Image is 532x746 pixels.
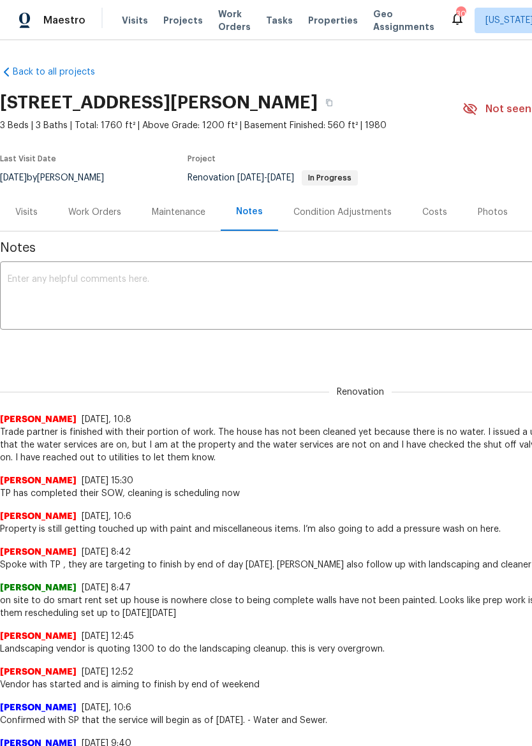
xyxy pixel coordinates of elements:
span: [DATE] 8:47 [82,583,131,592]
span: - [237,173,294,182]
span: Visits [122,14,148,27]
div: Maintenance [152,206,205,219]
div: Photos [478,206,508,219]
div: Costs [422,206,447,219]
span: [DATE] 12:45 [82,632,134,641]
span: [DATE], 10:8 [82,415,131,424]
span: Work Orders [218,8,251,33]
span: Properties [308,14,358,27]
span: Maestro [43,14,85,27]
button: Copy Address [318,91,341,114]
span: [DATE] 8:42 [82,548,131,557]
div: Condition Adjustments [293,206,392,219]
span: [DATE], 10:6 [82,703,131,712]
span: [DATE], 10:6 [82,512,131,521]
span: [DATE] 15:30 [82,476,133,485]
div: Work Orders [68,206,121,219]
span: Renovation [188,173,358,182]
span: Projects [163,14,203,27]
div: 30 [456,8,465,20]
div: Notes [236,205,263,218]
span: In Progress [303,174,357,182]
span: [DATE] 12:52 [82,668,133,677]
span: Tasks [266,16,293,25]
span: [DATE] [237,173,264,182]
span: [DATE] [267,173,294,182]
span: Geo Assignments [373,8,434,33]
div: Visits [15,206,38,219]
span: Project [188,155,216,163]
span: Renovation [329,386,392,399]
